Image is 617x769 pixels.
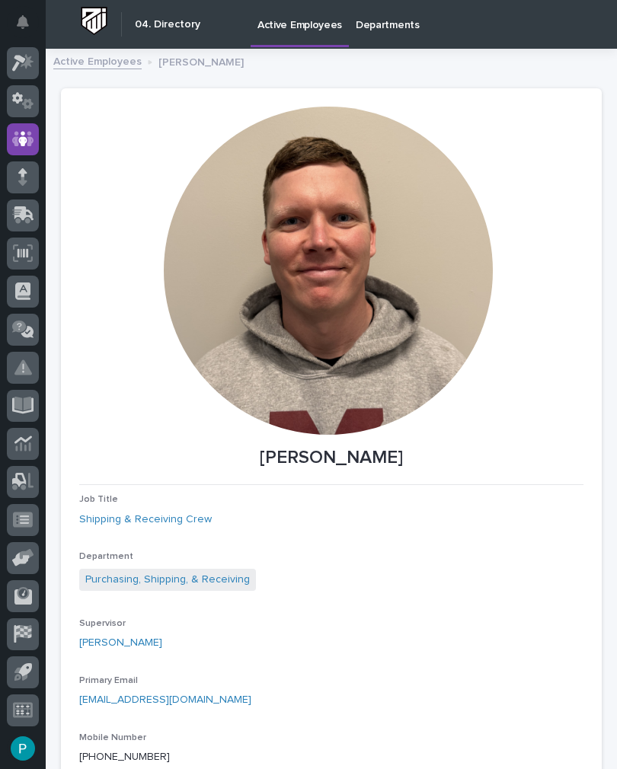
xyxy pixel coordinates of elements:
[79,635,162,651] a: [PERSON_NAME]
[79,751,170,762] a: [PHONE_NUMBER]
[79,447,583,469] p: [PERSON_NAME]
[79,552,133,561] span: Department
[79,694,251,705] a: [EMAIL_ADDRESS][DOMAIN_NAME]
[19,15,39,40] div: Notifications
[158,53,244,69] p: [PERSON_NAME]
[79,619,126,628] span: Supervisor
[135,15,200,34] h2: 04. Directory
[79,512,212,528] a: Shipping & Receiving Crew
[80,7,108,35] img: Workspace Logo
[79,676,138,685] span: Primary Email
[85,572,250,588] a: Purchasing, Shipping, & Receiving
[7,6,39,38] button: Notifications
[79,495,118,504] span: Job Title
[79,733,146,742] span: Mobile Number
[53,52,142,69] a: Active Employees
[7,732,39,764] button: users-avatar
